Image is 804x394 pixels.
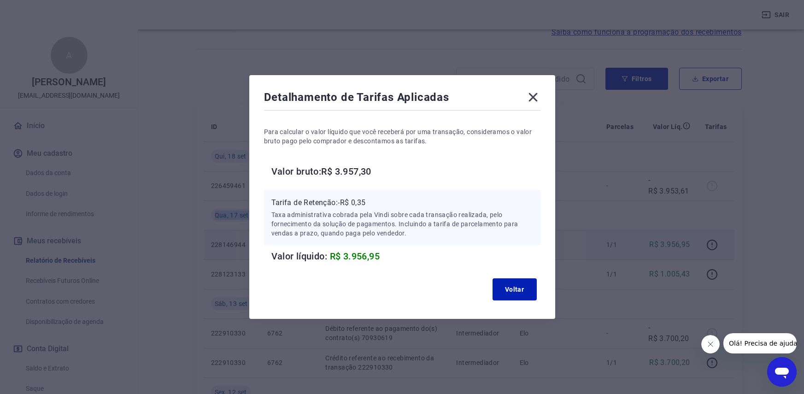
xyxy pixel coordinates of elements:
p: Para calcular o valor líquido que você receberá por uma transação, consideramos o valor bruto pag... [264,127,540,146]
span: R$ 3.956,95 [330,251,380,262]
h6: Valor líquido: [271,249,540,264]
p: Tarifa de Retenção: -R$ 0,35 [271,197,533,208]
span: Olá! Precisa de ajuda? [6,6,77,14]
button: Voltar [493,278,537,300]
div: Detalhamento de Tarifas Aplicadas [264,90,540,108]
iframe: Fechar mensagem [701,335,720,353]
h6: Valor bruto: R$ 3.957,30 [271,164,540,179]
iframe: Botão para abrir a janela de mensagens [767,357,797,387]
p: Taxa administrativa cobrada pela Vindi sobre cada transação realizada, pelo fornecimento da soluç... [271,210,533,238]
iframe: Mensagem da empresa [723,333,797,353]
